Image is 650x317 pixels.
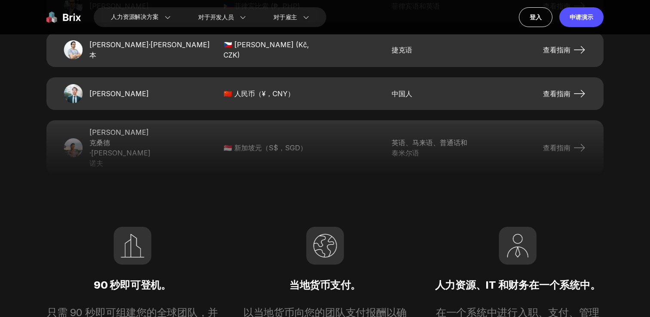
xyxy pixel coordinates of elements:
font: 登入 [530,13,542,21]
font: [PERSON_NAME]·[PERSON_NAME]本 [89,40,210,59]
a: 登入 [519,7,552,27]
font: 查看指南 [543,46,570,54]
font: 当地货币支付。 [289,279,361,291]
a: 申请演示 [559,7,604,27]
font: 申请演示 [570,13,593,21]
font: 对于开发人员 [198,13,234,22]
font: [PERSON_NAME] [89,89,149,98]
a: 查看指南 [543,87,586,101]
font: 人力资源、IT 和财务在一个系统中。 [435,279,601,291]
font: 查看指南 [543,89,570,98]
font: 中国人 [392,89,412,98]
font: 🇨🇿 [PERSON_NAME] (Kč, CZK) [224,40,309,59]
font: 人力资源解决方案 [111,12,159,21]
font: 90 秒即可登机。 [94,279,171,291]
font: 捷克语 [392,46,412,54]
font: 对于雇主 [273,13,297,22]
font: 🇨🇳 人民币（¥，CNY） [224,89,294,98]
a: 查看指南 [543,43,586,57]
